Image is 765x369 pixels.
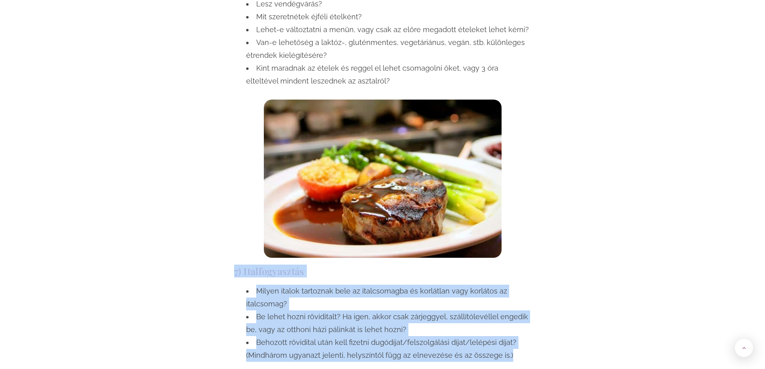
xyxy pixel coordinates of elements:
[246,23,531,36] li: Lehet-e változtatni a menün, vagy csak az előre megadott ételeket lehet kérni?
[246,336,531,362] li: Behozott rövidital után kell fizetni dugódíjat/felszolgálási díjat/lelépési díjat? (Mindhárom ugy...
[246,310,531,336] li: Be lehet hozni röviditalt? Ha igen, akkor csak zárjeggyel, szállítólevéllel engedik be, vagy az o...
[246,62,531,88] li: Kint maradnak az ételek és reggel el lehet csomagolni őket, vagy 3 óra elteltével mindent leszedn...
[246,10,531,23] li: Mit szeretnétek éjféli ételként?
[234,266,531,277] h2: 7) Italfogyasztás
[246,36,531,62] li: Van-e lehetőség a laktóz-, gluténmentes, vegetáriánus, vegán, stb. különleges étrendek kielégítés...
[246,285,531,310] li: Milyen italok tartoznak bele az italcsomagba és korlátlan vagy korlátos az italcsomag?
